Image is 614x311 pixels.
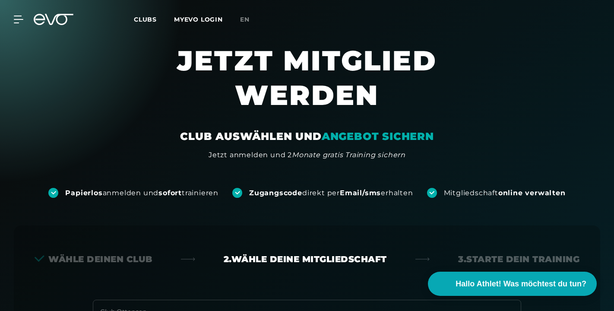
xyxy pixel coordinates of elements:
button: Hallo Athlet! Was möchtest du tun? [428,272,597,296]
div: Wähle deinen Club [35,253,152,265]
strong: sofort [158,189,182,197]
div: 2. Wähle deine Mitgliedschaft [224,253,387,265]
span: Hallo Athlet! Was möchtest du tun? [456,278,586,290]
div: anmelden und trainieren [65,188,218,198]
strong: Papierlos [65,189,102,197]
div: Jetzt anmelden und 2 [209,150,405,160]
div: 3. Starte dein Training [458,253,579,265]
h1: JETZT MITGLIED WERDEN [108,43,506,130]
strong: Email/sms [340,189,381,197]
span: Clubs [134,16,157,23]
div: Mitgliedschaft [444,188,566,198]
span: en [240,16,250,23]
strong: Zugangscode [249,189,302,197]
em: ANGEBOT SICHERN [322,130,434,143]
div: CLUB AUSWÄHLEN UND [180,130,434,143]
strong: online verwalten [498,189,566,197]
em: Monate gratis Training sichern [292,151,405,159]
div: direkt per erhalten [249,188,413,198]
a: Clubs [134,15,174,23]
a: MYEVO LOGIN [174,16,223,23]
a: en [240,15,260,25]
